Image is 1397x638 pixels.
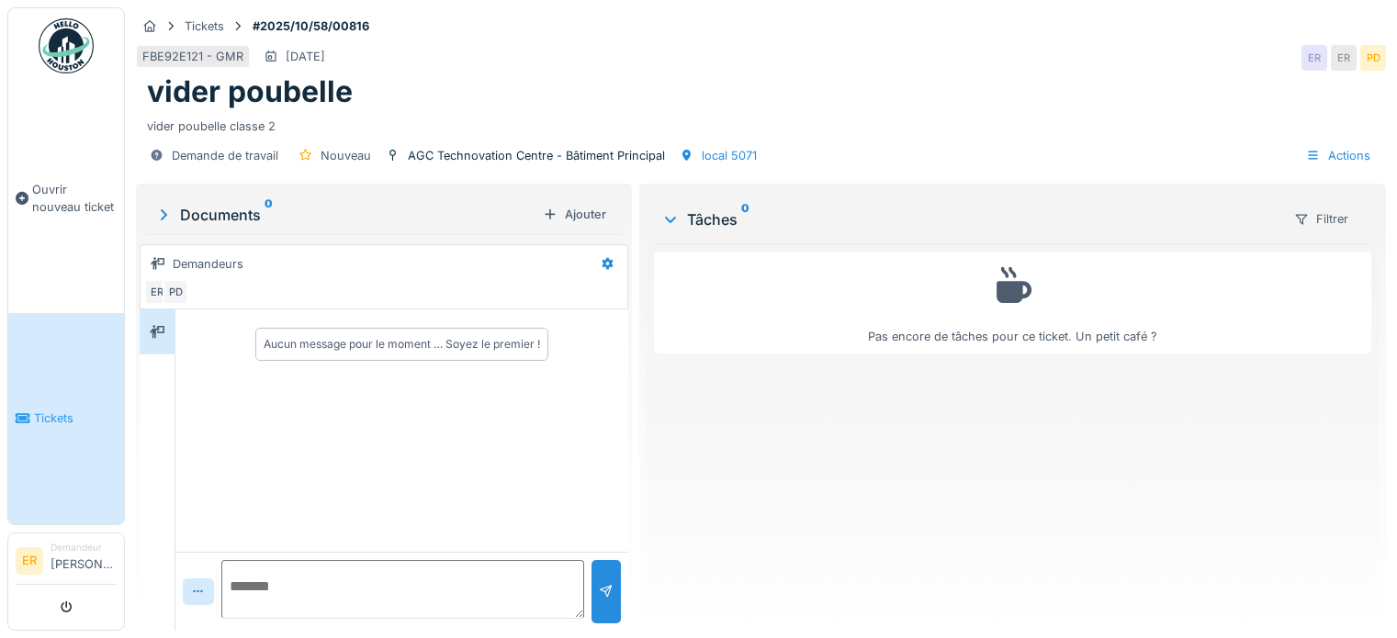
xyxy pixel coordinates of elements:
div: FBE92E121 - GMR [142,48,243,65]
div: PD [163,279,188,305]
div: Demandeur [51,541,117,554]
div: Actions [1298,142,1379,169]
img: Badge_color-CXgf-gQk.svg [39,18,94,73]
div: Pas encore de tâches pour ce ticket. Un petit café ? [666,260,1359,345]
strong: #2025/10/58/00816 [245,17,377,35]
a: Ouvrir nouveau ticket [8,84,124,313]
div: Nouveau [321,147,371,164]
sup: 0 [741,208,749,230]
a: Tickets [8,313,124,525]
h1: vider poubelle [147,74,353,109]
div: vider poubelle classe 2 [147,110,1375,135]
a: ER Demandeur[PERSON_NAME] [16,541,117,585]
span: Tickets [34,409,117,427]
div: ER [1331,45,1357,71]
div: Demande de travail [172,147,278,164]
div: ER [144,279,170,305]
div: Filtrer [1286,206,1357,232]
li: ER [16,547,43,575]
sup: 0 [265,204,273,226]
div: Tickets [185,17,224,35]
span: Ouvrir nouveau ticket [32,181,117,216]
div: Aucun message pour le moment … Soyez le premier ! [264,336,540,353]
div: local 5071 [702,147,757,164]
div: Ajouter [535,202,614,227]
div: ER [1301,45,1327,71]
div: Demandeurs [173,255,243,273]
li: [PERSON_NAME] [51,541,117,580]
div: Documents [154,204,535,226]
div: Tâches [661,208,1279,230]
div: [DATE] [286,48,325,65]
div: PD [1360,45,1386,71]
div: AGC Technovation Centre - Bâtiment Principal [408,147,665,164]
